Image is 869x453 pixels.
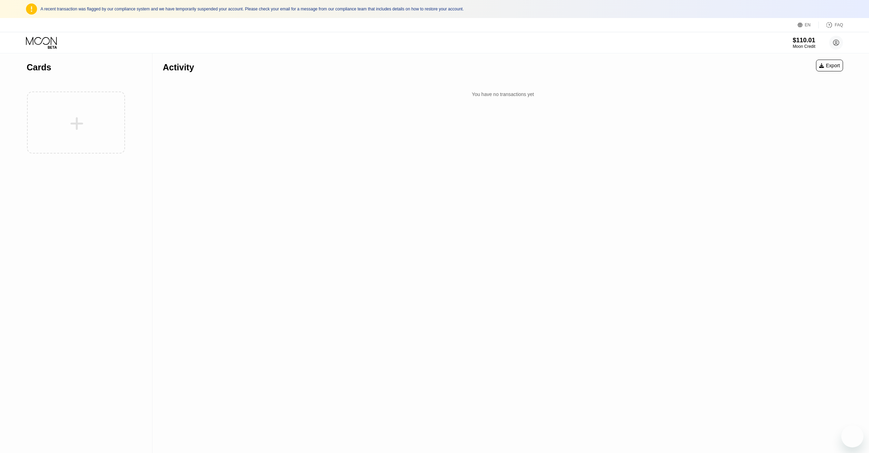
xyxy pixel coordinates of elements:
[841,425,863,447] iframe: Button to launch messaging window
[819,63,840,68] div: Export
[163,62,194,72] div: Activity
[819,21,843,28] div: FAQ
[27,62,51,72] div: Cards
[163,88,843,101] div: You have no transactions yet
[816,60,843,71] div: Export
[805,23,811,27] div: EN
[793,37,815,49] div: $110.01Moon Credit
[793,37,815,44] div: $110.01
[793,44,815,49] div: Moon Credit
[41,7,843,11] div: A recent transaction was flagged by our compliance system and we have temporarily suspended your ...
[798,21,819,28] div: EN
[835,23,843,27] div: FAQ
